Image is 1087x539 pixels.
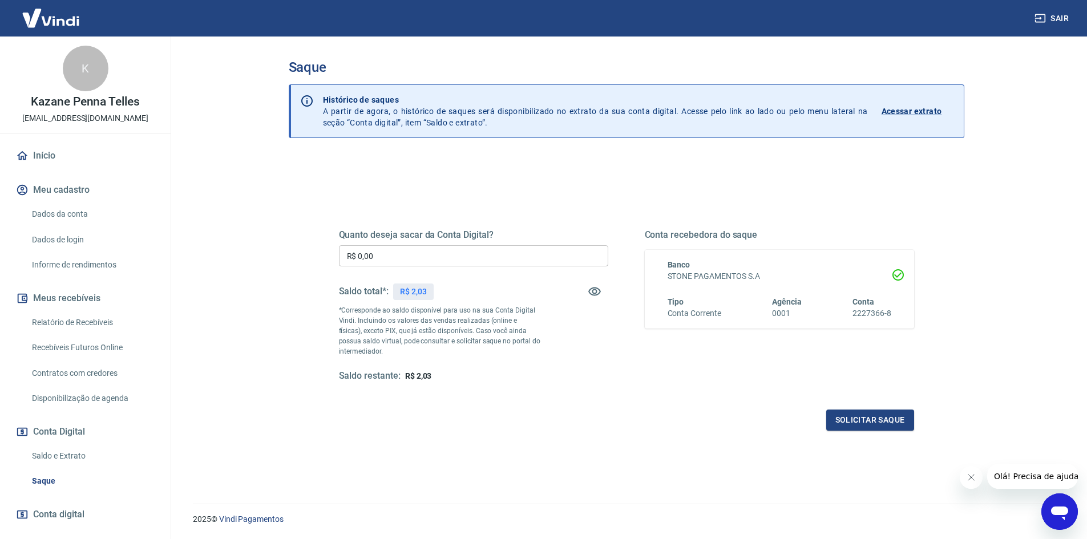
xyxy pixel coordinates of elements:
[772,297,802,306] span: Agência
[33,506,84,522] span: Conta digital
[7,8,96,17] span: Olá! Precisa de ajuda?
[289,59,964,75] h3: Saque
[668,260,690,269] span: Banco
[772,307,802,319] h6: 0001
[14,143,157,168] a: Início
[63,46,108,91] div: K
[339,229,608,241] h5: Quanto deseja sacar da Conta Digital?
[645,229,914,241] h5: Conta recebedora do saque
[882,106,942,117] p: Acessar extrato
[1032,8,1073,29] button: Sair
[14,419,157,444] button: Conta Digital
[339,286,389,297] h5: Saldo total*:
[27,202,157,226] a: Dados da conta
[668,297,684,306] span: Tipo
[193,513,1060,525] p: 2025 ©
[27,253,157,277] a: Informe de rendimentos
[987,464,1078,489] iframe: Mensagem da empresa
[852,307,891,319] h6: 2227366-8
[1041,493,1078,530] iframe: Botão para abrir a janela de mensagens
[22,112,148,124] p: [EMAIL_ADDRESS][DOMAIN_NAME]
[14,286,157,311] button: Meus recebíveis
[219,514,284,524] a: Vindi Pagamentos
[14,1,88,35] img: Vindi
[323,94,868,128] p: A partir de agora, o histórico de saques será disponibilizado no extrato da sua conta digital. Ac...
[27,311,157,334] a: Relatório de Recebíveis
[27,469,157,493] a: Saque
[668,307,721,319] h6: Conta Corrente
[27,444,157,468] a: Saldo e Extrato
[882,94,955,128] a: Acessar extrato
[405,371,432,380] span: R$ 2,03
[323,94,868,106] p: Histórico de saques
[339,305,541,356] p: *Corresponde ao saldo disponível para uso na sua Conta Digital Vindi. Incluindo os valores das ve...
[826,410,914,431] button: Solicitar saque
[27,336,157,359] a: Recebíveis Futuros Online
[668,270,891,282] h6: STONE PAGAMENTOS S.A
[960,466,983,489] iframe: Fechar mensagem
[400,286,427,298] p: R$ 2,03
[31,96,140,108] p: Kazane Penna Telles
[14,177,157,202] button: Meu cadastro
[27,228,157,252] a: Dados de login
[852,297,874,306] span: Conta
[339,370,401,382] h5: Saldo restante:
[14,502,157,527] a: Conta digital
[27,387,157,410] a: Disponibilização de agenda
[27,362,157,385] a: Contratos com credores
